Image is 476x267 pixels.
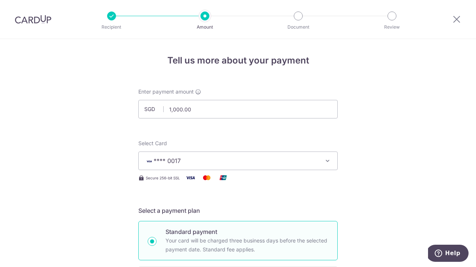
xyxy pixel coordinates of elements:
[428,245,469,263] iframe: Opens a widget where you can find more information
[138,140,167,146] span: translation missing: en.payables.payment_networks.credit_card.summary.labels.select_card
[138,206,338,215] h5: Select a payment plan
[199,173,214,182] img: Mastercard
[145,159,154,164] img: VISA
[138,100,338,118] input: 0.00
[15,15,51,24] img: CardUp
[84,23,139,31] p: Recipient
[138,54,338,67] h4: Tell us more about your payment
[177,23,232,31] p: Amount
[183,173,198,182] img: Visa
[144,105,164,113] span: SGD
[138,88,194,95] span: Enter payment amount
[216,173,231,182] img: Union Pay
[364,23,419,31] p: Review
[165,236,328,254] p: Your card will be charged three business days before the selected payment date. Standard fee appl...
[146,175,180,181] span: Secure 256-bit SSL
[271,23,326,31] p: Document
[165,227,328,236] p: Standard payment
